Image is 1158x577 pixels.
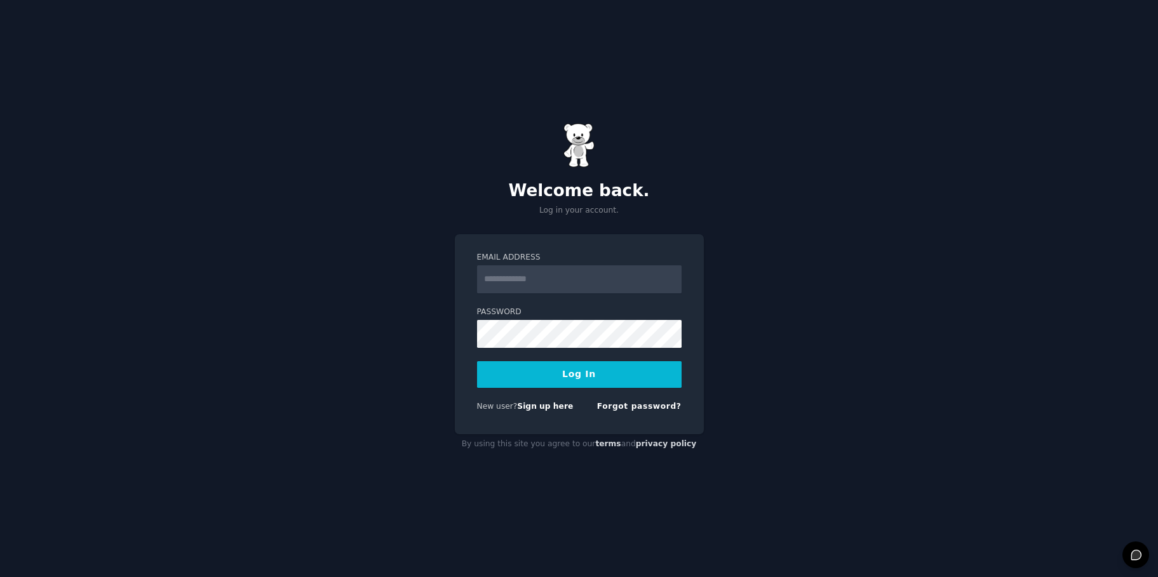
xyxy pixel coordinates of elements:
a: terms [595,439,621,448]
div: By using this site you agree to our and [455,434,704,454]
a: Forgot password? [597,402,682,411]
p: Log in your account. [455,205,704,216]
button: Log In [477,361,682,388]
label: Password [477,307,682,318]
label: Email Address [477,252,682,263]
a: privacy policy [636,439,697,448]
a: Sign up here [517,402,573,411]
img: Gummy Bear [563,123,595,168]
h2: Welcome back. [455,181,704,201]
span: New user? [477,402,518,411]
